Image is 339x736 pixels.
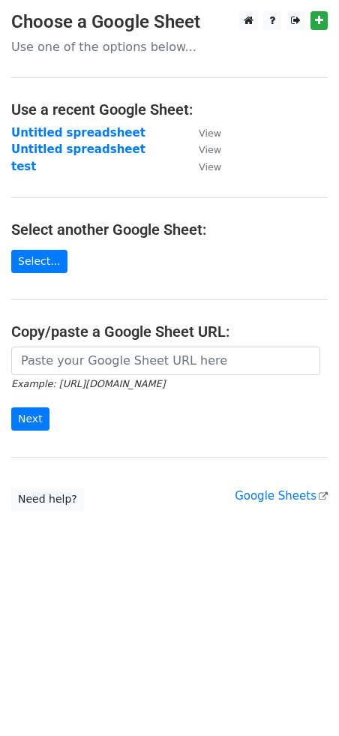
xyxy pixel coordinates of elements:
a: test [11,160,36,173]
a: View [184,143,221,156]
h4: Copy/paste a Google Sheet URL: [11,323,328,341]
a: Select... [11,250,67,273]
a: Untitled spreadsheet [11,143,145,156]
a: View [184,160,221,173]
small: View [199,161,221,173]
a: Untitled spreadsheet [11,126,145,140]
small: View [199,128,221,139]
p: Use one of the options below... [11,39,328,55]
a: Need help? [11,488,84,511]
small: Example: [URL][DOMAIN_NAME] [11,378,165,389]
input: Next [11,407,49,431]
small: View [199,144,221,155]
h4: Use a recent Google Sheet: [11,101,328,119]
h4: Select another Google Sheet: [11,221,328,239]
a: View [184,126,221,140]
h3: Choose a Google Sheet [11,11,328,33]
a: Google Sheets [235,489,328,503]
input: Paste your Google Sheet URL here [11,347,320,375]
